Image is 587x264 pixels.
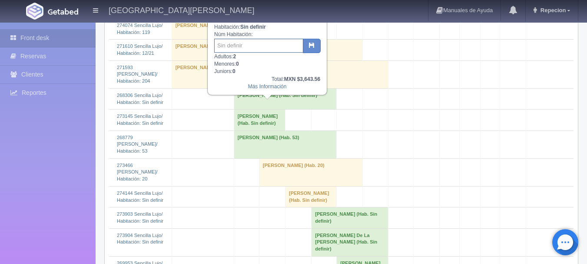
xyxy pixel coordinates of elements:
[214,39,303,53] input: Sin definir
[117,65,158,84] a: 271593 [PERSON_NAME]/Habitación: 204
[117,93,163,105] a: 268306 Sencilla Lujo/Habitación: Sin definir
[117,114,163,126] a: 273145 Sencilla Lujo/Habitación: Sin definir
[117,190,163,203] a: 274144 Sencilla Lujo/Habitación: Sin definir
[259,158,362,186] td: [PERSON_NAME] (Hab. 20)
[117,163,158,181] a: 273466 [PERSON_NAME]/Habitación: 20
[240,24,266,30] b: Sin definir
[233,53,236,60] b: 2
[117,233,163,245] a: 273904 Sencilla Lujo/Habitación: Sin definir
[117,43,163,56] a: 271610 Sencilla Lujo/Habitación: 12/21
[234,130,337,158] td: [PERSON_NAME] (Hab. 53)
[109,4,254,15] h4: [GEOGRAPHIC_DATA][PERSON_NAME]
[172,60,388,88] td: [PERSON_NAME] (Hab. 204)
[234,88,337,109] td: [PERSON_NAME] (Hab. Sin definir)
[312,228,388,256] td: [PERSON_NAME] De La [PERSON_NAME] (Hab. Sin definir)
[117,135,158,154] a: 268779 [PERSON_NAME]/Habitación: 53
[234,110,285,130] td: [PERSON_NAME] (Hab. Sin definir)
[172,40,363,60] td: [PERSON_NAME] (Hab. 12/21)
[208,5,326,94] div: Fechas: Habitación: Núm Habitación: Adultos: Menores: Juniors:
[117,211,163,224] a: 273903 Sencilla Lujo/Habitación: Sin definir
[214,76,320,83] div: Total:
[538,7,566,13] span: Repecion
[232,68,235,74] b: 0
[236,61,239,67] b: 0
[312,207,388,228] td: [PERSON_NAME] (Hab. Sin definir)
[172,18,259,39] td: [PERSON_NAME] (Hab. 119)
[285,186,337,207] td: [PERSON_NAME] (Hab. Sin definir)
[248,84,287,90] a: Más Información
[26,3,43,20] img: Getabed
[284,76,320,82] b: MXN $3,643.56
[117,23,163,35] a: 274074 Sencilla Lujo/Habitación: 119
[48,8,78,15] img: Getabed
